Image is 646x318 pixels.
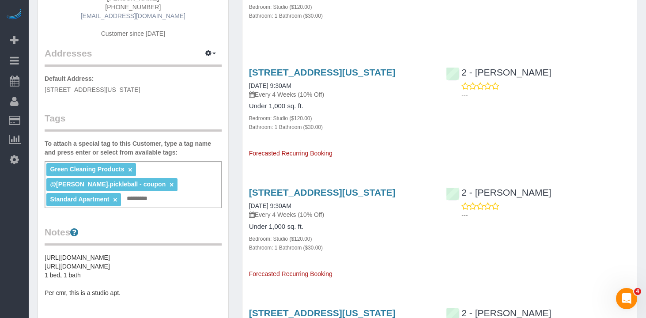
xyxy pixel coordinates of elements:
span: @[PERSON_NAME].pickleball - coupon [50,181,166,188]
p: --- [461,91,630,99]
a: [DATE] 9:30AM [249,202,291,209]
span: [STREET_ADDRESS][US_STATE] [45,86,140,93]
span: [PHONE_NUMBER] [105,4,161,11]
small: Bedroom: Studio ($120.00) [249,236,312,242]
label: To attach a special tag to this Customer, type a tag name and press enter or select from availabl... [45,139,222,157]
span: Forecasted Recurring Booking [249,270,332,277]
a: 2 - [PERSON_NAME] [446,308,551,318]
iframe: Intercom live chat [616,288,637,309]
span: Green Cleaning Products [50,166,124,173]
p: Every 4 Weeks (10% Off) [249,210,433,219]
label: Default Address: [45,74,94,83]
legend: Tags [45,112,222,132]
a: × [128,166,132,174]
span: Forecasted Recurring Booking [249,150,332,157]
a: 2 - [PERSON_NAME] [446,67,551,77]
pre: [URL][DOMAIN_NAME] [URL][DOMAIN_NAME] 1 bed, 1 bath Per cmr, this is a studio apt. [45,253,222,297]
legend: Notes [45,226,222,246]
small: Bathroom: 1 Bathroom ($30.00) [249,13,323,19]
small: Bedroom: Studio ($120.00) [249,4,312,10]
img: Automaid Logo [5,9,23,21]
h4: Under 1,000 sq. ft. [249,223,433,231]
small: Bathroom: 1 Bathroom ($30.00) [249,124,323,130]
span: 4 [634,288,641,295]
a: [EMAIL_ADDRESS][DOMAIN_NAME] [81,12,185,19]
a: [DATE] 9:30AM [249,82,291,89]
a: [STREET_ADDRESS][US_STATE] [249,67,396,77]
span: Standard Apartment [50,196,109,203]
a: [STREET_ADDRESS][US_STATE] [249,308,396,318]
h4: Under 1,000 sq. ft. [249,102,433,110]
small: Bathroom: 1 Bathroom ($30.00) [249,245,323,251]
small: Bedroom: Studio ($120.00) [249,115,312,121]
p: Every 4 Weeks (10% Off) [249,90,433,99]
a: × [170,181,174,189]
a: × [113,196,117,204]
a: [STREET_ADDRESS][US_STATE] [249,187,396,197]
p: --- [461,211,630,220]
span: Customer since [DATE] [101,30,165,37]
a: 2 - [PERSON_NAME] [446,187,551,197]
